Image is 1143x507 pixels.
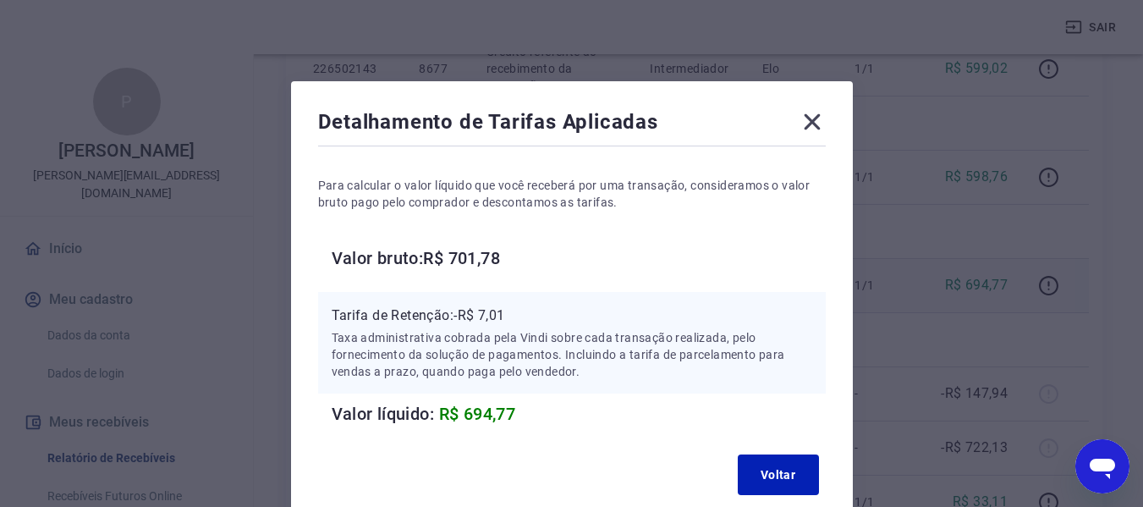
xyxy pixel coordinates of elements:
p: Para calcular o valor líquido que você receberá por uma transação, consideramos o valor bruto pag... [318,177,826,211]
h6: Valor bruto: R$ 701,78 [332,245,826,272]
button: Voltar [738,455,819,495]
h6: Valor líquido: [332,400,826,427]
iframe: Botão para abrir a janela de mensagens [1075,439,1129,493]
p: Tarifa de Retenção: -R$ 7,01 [332,306,812,326]
span: R$ 694,77 [439,404,516,424]
div: Detalhamento de Tarifas Aplicadas [318,108,826,142]
p: Taxa administrativa cobrada pela Vindi sobre cada transação realizada, pelo fornecimento da soluç... [332,329,812,380]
